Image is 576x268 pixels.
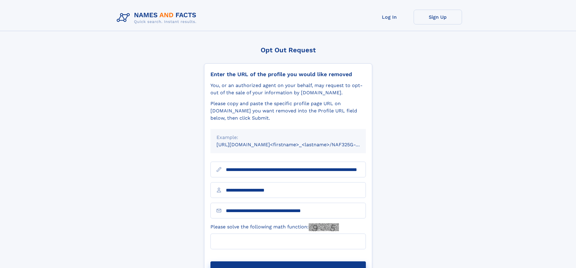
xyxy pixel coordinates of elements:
div: Example: [216,134,360,141]
div: Opt Out Request [204,46,372,54]
img: Logo Names and Facts [114,10,201,26]
div: You, or an authorized agent on your behalf, may request to opt-out of the sale of your informatio... [210,82,366,96]
a: Log In [365,10,414,24]
label: Please solve the following math function: [210,223,339,231]
a: Sign Up [414,10,462,24]
div: Enter the URL of the profile you would like removed [210,71,366,78]
small: [URL][DOMAIN_NAME]<firstname>_<lastname>/NAF325G-xxxxxxxx [216,142,377,147]
div: Please copy and paste the specific profile page URL on [DOMAIN_NAME] you want removed into the Pr... [210,100,366,122]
